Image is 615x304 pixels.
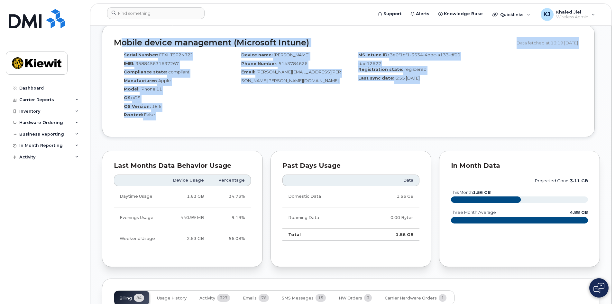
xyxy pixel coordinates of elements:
span: iOS [133,95,141,100]
label: Compliance state: [124,69,167,75]
span: 3e0f1bf1-3534-4bbc-a133-df00dae12622 [358,52,460,66]
th: Data [359,175,419,186]
span: FFXHT9P2N72J [159,52,192,57]
tspan: 1.56 GB [473,190,491,195]
span: [PERSON_NAME][EMAIL_ADDRESS][PERSON_NAME][PERSON_NAME][DOMAIN_NAME] [241,69,341,83]
span: 18.6 [152,104,161,109]
td: 1.56 GB [359,228,419,241]
td: 440.99 MB [164,207,210,228]
span: 76 [259,294,269,302]
td: 9.19% [210,207,251,228]
a: Alerts [406,7,434,20]
span: 358845631637267 [135,61,179,66]
td: 1.63 GB [164,186,210,207]
label: Model: [124,86,140,92]
span: [PERSON_NAME] [274,52,309,57]
th: Device Usage [164,175,210,186]
div: Past Days Usage [282,163,419,169]
label: OS: [124,95,132,101]
span: registered [404,67,427,72]
input: Find something... [107,7,205,19]
label: OS Version: [124,103,151,109]
td: 1.56 GB [359,186,419,207]
span: Knowledge Base [444,11,483,17]
span: Quicklinks [500,12,524,17]
label: Phone Number: [241,61,278,67]
tspan: 3.11 GB [570,178,588,183]
span: iPhone 11 [141,86,162,91]
text: this month [451,190,491,195]
th: Percentage [210,175,251,186]
span: Alerts [416,11,429,17]
td: Daytime Usage [114,186,164,207]
td: Roaming Data [282,207,359,228]
tr: Friday from 6:00pm to Monday 8:00am [114,228,251,249]
text: three month average [451,210,496,215]
td: Total [282,228,359,241]
label: Last sync date: [358,75,394,81]
td: 0.00 Bytes [359,207,419,228]
span: 6:55 [DATE] [395,75,420,81]
span: 15 [316,294,326,302]
span: compliant [168,69,189,74]
div: Khaled Jlel [536,8,600,21]
span: Usage History [157,296,187,301]
span: Wireless Admin [556,14,588,20]
span: 327 [217,294,230,302]
a: Knowledge Base [434,7,487,20]
label: Email: [241,69,255,75]
td: 56.08% [210,228,251,249]
span: Carrier Hardware Orders [385,296,437,301]
td: Weekend Usage [114,228,164,249]
label: Manufacturer: [124,78,157,84]
tr: Weekdays from 6:00pm to 8:00am [114,207,251,228]
span: Apple [158,78,171,83]
span: 5143784626 [279,61,307,66]
div: Quicklinks [488,8,535,21]
text: 4.88 GB [570,210,588,215]
label: MS Intune ID: [358,52,389,58]
div: Last Months Data Behavior Usage [114,163,251,169]
text: projected count [535,178,588,183]
div: Data fetched at 13:19 [DATE] [517,37,583,49]
span: Khaled Jlel [556,9,588,14]
td: 34.73% [210,186,251,207]
span: 3 [364,294,372,302]
span: False [144,112,155,117]
td: Domestic Data [282,186,359,207]
span: Emails [243,296,257,301]
span: HW Orders [339,296,362,301]
td: Evenings Usage [114,207,164,228]
span: 1 [439,294,446,302]
td: 2.63 GB [164,228,210,249]
span: SMS Messages [282,296,314,301]
label: Device name: [241,52,273,58]
label: Rooted: [124,112,143,118]
label: Registration state: [358,66,403,72]
span: Activity [199,296,215,301]
span: KJ [544,11,550,18]
img: Open chat [593,283,604,293]
a: Support [373,7,406,20]
label: Serial Number: [124,52,158,58]
label: IMEI: [124,61,134,67]
h2: Mobile device management (Microsoft Intune) [114,38,512,47]
span: Support [383,11,401,17]
div: In Month Data [451,163,588,169]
